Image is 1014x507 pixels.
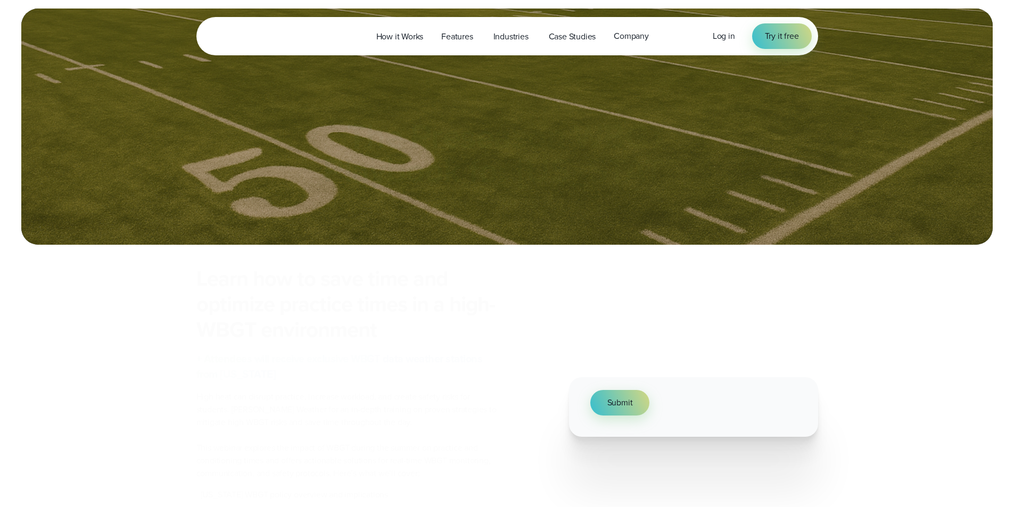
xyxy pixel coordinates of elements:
[441,30,473,43] span: Features
[367,26,433,47] a: How it Works
[590,390,650,415] button: Submit
[540,26,605,47] a: Case Studies
[713,30,735,42] span: Log in
[493,30,529,43] span: Industries
[752,23,812,49] a: Try it free
[376,30,424,43] span: How it Works
[713,30,735,43] a: Log in
[549,30,596,43] span: Case Studies
[614,30,649,43] span: Company
[607,396,633,409] span: Submit
[765,30,799,43] span: Try it free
